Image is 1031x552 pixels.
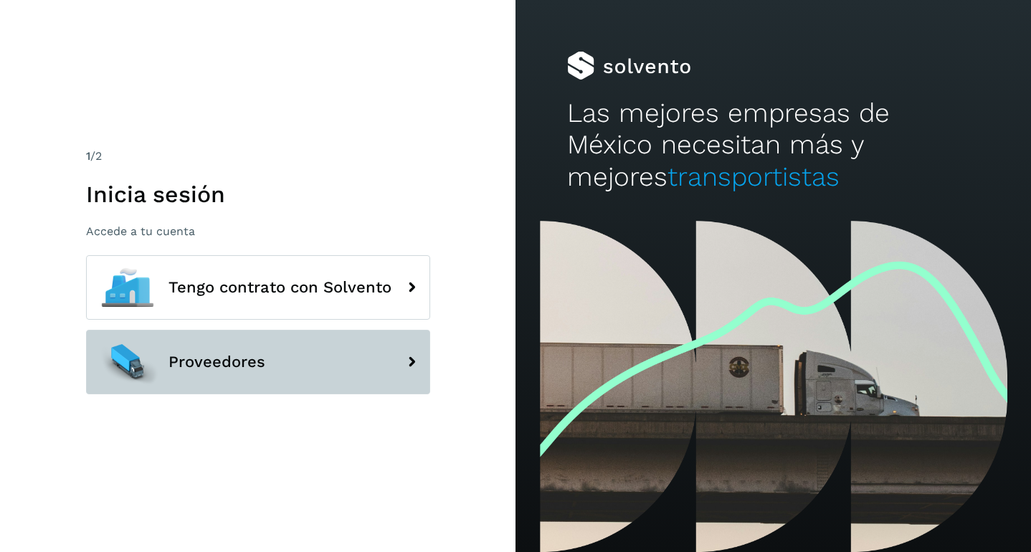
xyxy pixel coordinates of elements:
[86,255,430,320] button: Tengo contrato con Solvento
[86,149,90,163] span: 1
[567,97,979,193] h2: Las mejores empresas de México necesitan más y mejores
[168,279,391,296] span: Tengo contrato con Solvento
[86,148,430,165] div: /2
[667,161,840,192] span: transportistas
[168,353,265,371] span: Proveedores
[86,181,430,208] h1: Inicia sesión
[86,224,430,238] p: Accede a tu cuenta
[86,330,430,394] button: Proveedores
